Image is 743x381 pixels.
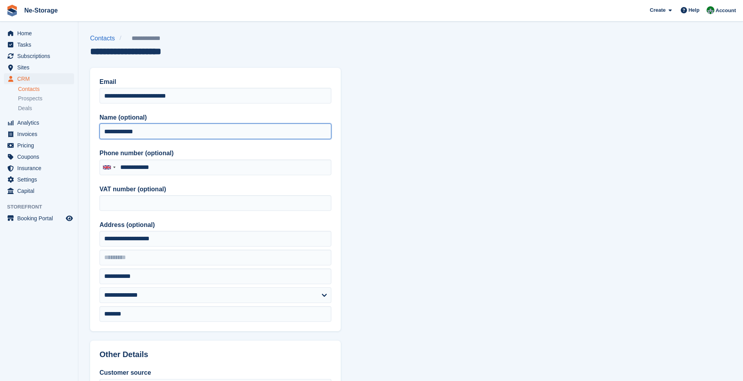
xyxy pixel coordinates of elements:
[17,140,64,151] span: Pricing
[18,105,32,112] span: Deals
[17,117,64,128] span: Analytics
[6,5,18,16] img: stora-icon-8386f47178a22dfd0bd8f6a31ec36ba5ce8667c1dd55bd0f319d3a0aa187defe.svg
[4,151,74,162] a: menu
[4,140,74,151] a: menu
[99,113,331,122] label: Name (optional)
[4,62,74,73] a: menu
[17,163,64,174] span: Insurance
[4,39,74,50] a: menu
[716,7,736,15] span: Account
[99,350,331,359] h2: Other Details
[17,174,64,185] span: Settings
[100,160,118,175] div: United Kingdom: +44
[17,62,64,73] span: Sites
[4,117,74,128] a: menu
[4,73,74,84] a: menu
[18,104,74,112] a: Deals
[4,129,74,140] a: menu
[4,174,74,185] a: menu
[650,6,665,14] span: Create
[99,368,331,377] label: Customer source
[65,214,74,223] a: Preview store
[99,220,331,230] label: Address (optional)
[18,95,42,102] span: Prospects
[4,51,74,62] a: menu
[17,28,64,39] span: Home
[17,39,64,50] span: Tasks
[17,213,64,224] span: Booking Portal
[90,34,119,43] a: Contacts
[99,185,331,194] label: VAT number (optional)
[689,6,700,14] span: Help
[7,203,78,211] span: Storefront
[4,163,74,174] a: menu
[17,151,64,162] span: Coupons
[4,185,74,196] a: menu
[90,34,184,43] nav: breadcrumbs
[99,77,331,87] label: Email
[18,94,74,103] a: Prospects
[4,28,74,39] a: menu
[707,6,714,14] img: Charlotte Nesbitt
[17,73,64,84] span: CRM
[4,213,74,224] a: menu
[17,185,64,196] span: Capital
[17,51,64,62] span: Subscriptions
[99,149,331,158] label: Phone number (optional)
[17,129,64,140] span: Invoices
[21,4,61,17] a: Ne-Storage
[18,85,74,93] a: Contacts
